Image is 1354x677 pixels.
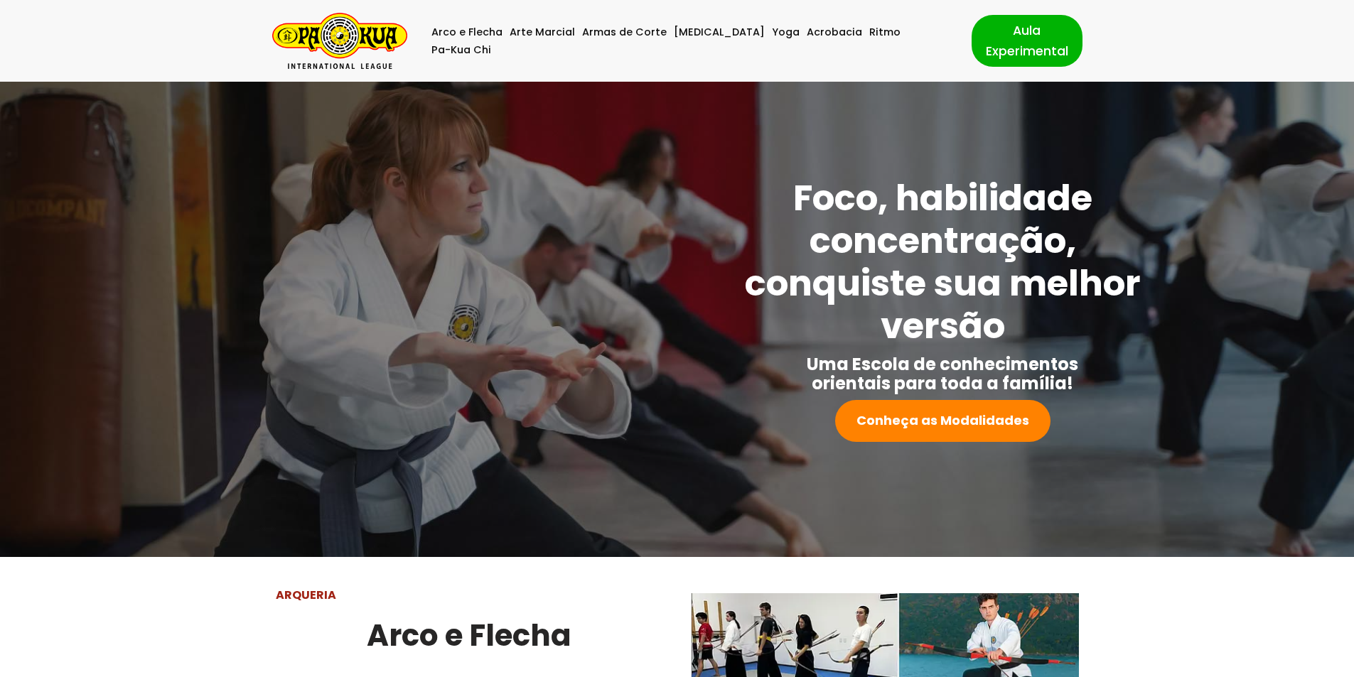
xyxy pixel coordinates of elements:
[835,400,1051,442] a: Conheça as Modalidades
[807,23,862,41] a: Acrobacia
[431,41,491,59] a: Pa-Kua Chi
[674,23,765,41] a: [MEDICAL_DATA]
[510,23,575,41] a: Arte Marcial
[869,23,901,41] a: Ritmo
[972,15,1082,66] a: Aula Experimental
[582,23,667,41] a: Armas de Corte
[745,173,1141,351] strong: Foco, habilidade concentração, conquiste sua melhor versão
[856,411,1029,429] strong: Conheça as Modalidades
[772,23,800,41] a: Yoga
[367,614,571,656] strong: Arco e Flecha
[429,23,950,59] div: Menu primário
[431,23,503,41] a: Arco e Flecha
[807,352,1078,395] strong: Uma Escola de conhecimentos orientais para toda a família!
[272,13,407,69] a: Pa-Kua Brasil Uma Escola de conhecimentos orientais para toda a família. Foco, habilidade concent...
[276,587,336,603] strong: ARQUERIA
